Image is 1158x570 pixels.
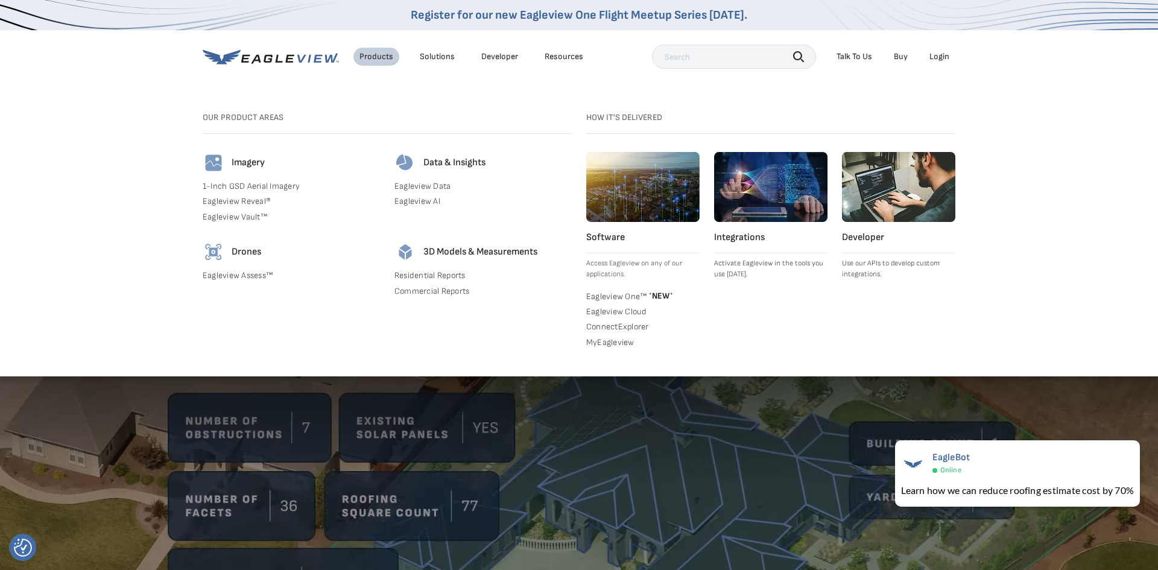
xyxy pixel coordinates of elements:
button: Consent Preferences [14,539,32,557]
a: Register for our new Eagleview One Flight Meetup Series [DATE]. [411,8,747,22]
a: Eagleview AI [394,196,572,207]
a: Commercial Reports [394,286,572,297]
input: Search [652,45,816,69]
h4: Data & Insights [423,157,486,169]
h4: 3D Models & Measurements [423,246,537,258]
a: Eagleview Data [394,181,572,192]
img: 3d-models-icon.svg [394,241,416,263]
h4: Developer [842,232,955,244]
a: Eagleview Vault™ [203,212,380,223]
h4: Software [586,232,700,244]
h4: Imagery [232,157,265,169]
img: Revisit consent button [14,539,32,557]
h4: Integrations [714,232,827,244]
h3: How it's Delivered [586,112,955,123]
img: drones-icon.svg [203,241,224,263]
a: Residential Reports [394,270,572,281]
a: Developer Use our APIs to develop custom integrations. [842,152,955,280]
div: Solutions [420,51,455,62]
a: MyEagleview [586,337,700,348]
div: Products [359,51,393,62]
a: 1-Inch GSD Aerial Imagery [203,181,380,192]
div: Learn how we can reduce roofing estimate cost by 70% [901,483,1134,498]
img: data-icon.svg [394,152,416,174]
h3: Our Product Areas [203,112,572,123]
div: Resources [545,51,583,62]
a: Eagleview Assess™ [203,270,380,281]
div: Talk To Us [837,51,872,62]
a: Eagleview One™ *NEW* [586,290,700,302]
a: Developer [481,51,518,62]
img: EagleBot [901,452,925,476]
div: Login [929,51,949,62]
p: Use our APIs to develop custom integrations. [842,258,955,280]
span: NEW [647,291,672,301]
a: Buy [894,51,908,62]
a: ConnectExplorer [586,321,700,332]
img: developer.webp [842,152,955,222]
img: integrations.webp [714,152,827,222]
a: Integrations Activate Eagleview in the tools you use [DATE]. [714,152,827,280]
span: EagleBot [932,452,970,463]
img: imagery-icon.svg [203,152,224,174]
p: Access Eagleview on any of our applications. [586,258,700,280]
img: software.webp [586,152,700,222]
a: Eagleview Cloud [586,306,700,317]
span: Online [940,466,961,475]
h4: Drones [232,246,261,258]
a: Eagleview Reveal® [203,196,380,207]
p: Activate Eagleview in the tools you use [DATE]. [714,258,827,280]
